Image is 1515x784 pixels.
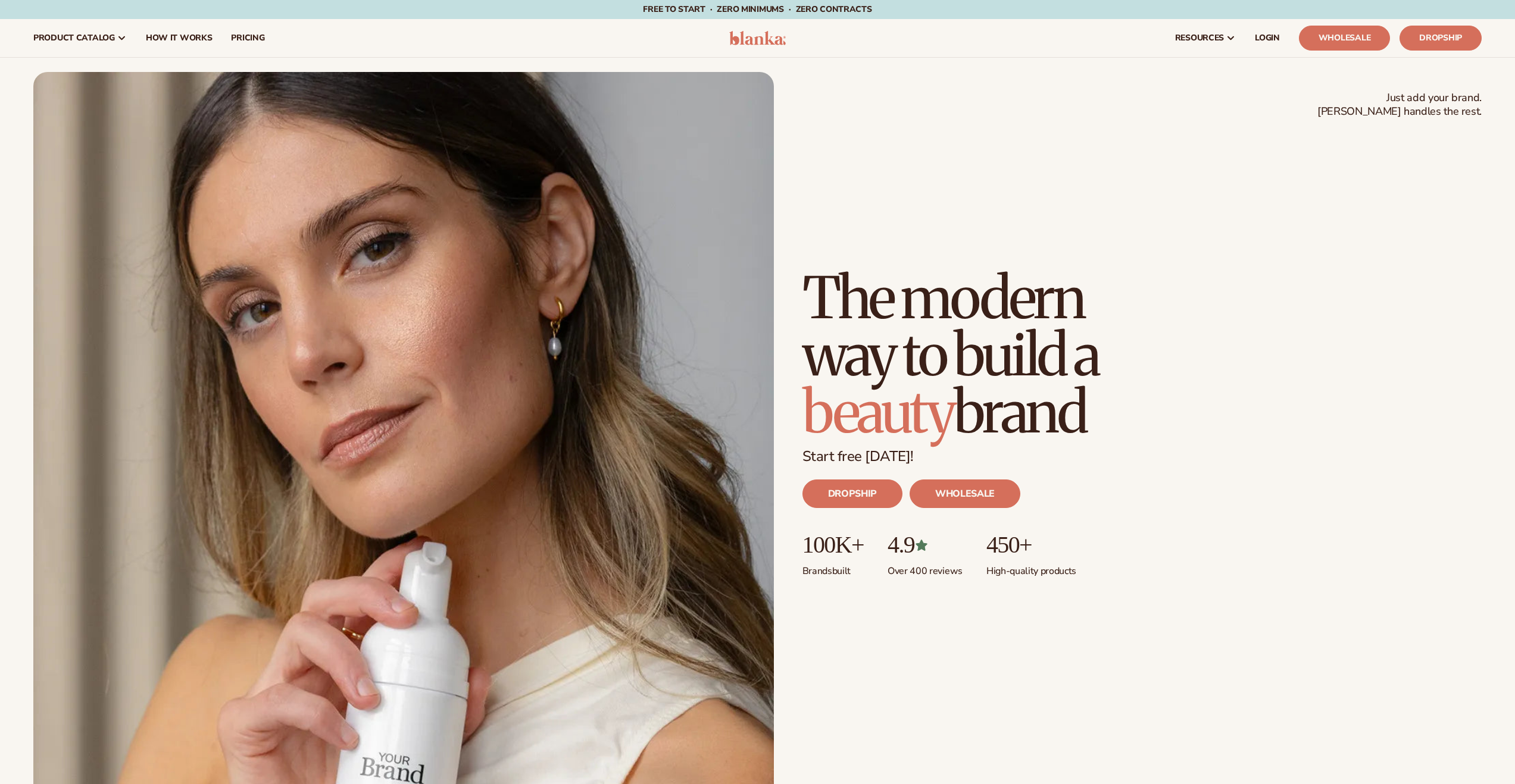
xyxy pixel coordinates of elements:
[986,558,1076,578] p: High-quality products
[33,33,115,43] span: product catalog
[1299,26,1390,51] a: Wholesale
[146,33,213,43] span: How It Works
[802,479,902,508] a: DROPSHIP
[888,558,963,578] p: Over 400 reviews
[802,377,954,448] span: beauty
[802,448,1482,465] p: Start free [DATE]!
[1166,19,1245,57] a: resources
[643,4,871,15] span: Free to start · ZERO minimums · ZERO contracts
[910,479,1020,508] a: WHOLESALE
[1245,19,1289,57] a: LOGIN
[986,532,1076,558] p: 450+
[231,33,264,43] span: pricing
[1317,91,1482,119] span: Just add your brand. [PERSON_NAME] handles the rest.
[221,19,274,57] a: pricing
[136,19,222,57] a: How It Works
[802,532,864,558] p: 100K+
[802,558,864,578] p: Brands built
[802,269,1183,441] h1: The modern way to build a brand
[888,532,963,558] p: 4.9
[729,31,786,45] img: logo
[1400,26,1482,51] a: Dropship
[1255,33,1280,43] span: LOGIN
[24,19,136,57] a: product catalog
[1175,33,1224,43] span: resources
